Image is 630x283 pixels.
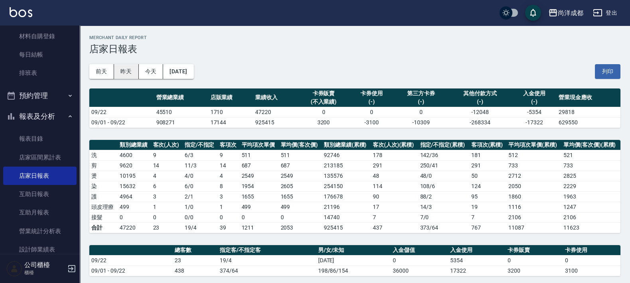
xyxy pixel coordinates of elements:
[218,181,239,191] td: 8
[558,8,583,18] div: 尚洋成都
[118,222,151,233] td: 47220
[418,202,469,212] td: 14 / 3
[253,88,298,107] th: 業績收入
[563,265,620,276] td: 3100
[118,140,151,150] th: 類別總業績
[218,265,316,276] td: 374/64
[151,181,183,191] td: 6
[469,181,507,191] td: 124
[561,171,620,181] td: 2825
[118,191,151,202] td: 4964
[118,150,151,160] td: 4600
[469,202,507,212] td: 19
[218,202,239,212] td: 1
[3,185,77,203] a: 互助日報表
[89,43,620,55] h3: 店家日報表
[371,191,418,202] td: 90
[118,171,151,181] td: 10195
[151,202,183,212] td: 1
[89,160,118,171] td: 剪
[371,222,418,233] td: 437
[394,107,448,117] td: 0
[506,265,563,276] td: 3200
[418,212,469,222] td: 7 / 0
[391,245,448,255] th: 入金儲值
[173,245,218,255] th: 總客數
[279,171,322,181] td: 2549
[506,160,561,171] td: 733
[240,150,279,160] td: 511
[349,107,394,117] td: 0
[279,222,322,233] td: 2053
[218,222,239,233] td: 39
[118,160,151,171] td: 9620
[183,191,218,202] td: 2 / 1
[3,167,77,185] a: 店家日報表
[240,191,279,202] td: 1655
[3,203,77,222] a: 互助月報表
[351,89,392,98] div: 卡券使用
[118,212,151,222] td: 0
[218,212,239,222] td: 0
[448,265,506,276] td: 17322
[448,255,506,265] td: 5354
[163,64,193,79] button: [DATE]
[24,269,65,276] p: 櫃檯
[590,6,620,20] button: 登出
[3,130,77,148] a: 報表目錄
[512,117,557,128] td: -17322
[561,222,620,233] td: 11623
[322,212,371,222] td: 14740
[89,265,173,276] td: 09/01 - 09/22
[561,181,620,191] td: 2229
[240,212,279,222] td: 0
[450,89,510,98] div: 其他付款方式
[6,261,22,277] img: Person
[154,117,209,128] td: 908271
[151,160,183,171] td: 14
[514,98,555,106] div: (-)
[218,140,239,150] th: 客項次
[371,160,418,171] td: 291
[469,222,507,233] td: 767
[173,265,218,276] td: 438
[563,255,620,265] td: 0
[183,181,218,191] td: 6 / 0
[151,171,183,181] td: 4
[151,150,183,160] td: 9
[89,117,154,128] td: 09/01 - 09/22
[218,191,239,202] td: 3
[3,85,77,106] button: 預約管理
[506,140,561,150] th: 平均項次單價(累積)
[371,181,418,191] td: 114
[595,64,620,79] button: 列印
[396,98,446,106] div: (-)
[183,150,218,160] td: 6 / 3
[209,107,253,117] td: 1710
[240,181,279,191] td: 1954
[450,98,510,106] div: (-)
[418,191,469,202] td: 88 / 2
[316,265,391,276] td: 198/86/154
[114,64,139,79] button: 昨天
[3,240,77,259] a: 設計師業績表
[300,98,347,106] div: (不入業績)
[506,212,561,222] td: 2106
[10,7,32,17] img: Logo
[89,107,154,117] td: 09/22
[279,212,322,222] td: 0
[151,191,183,202] td: 3
[151,140,183,150] th: 客次(人次)
[371,140,418,150] th: 客次(人次)(累積)
[298,107,349,117] td: 0
[525,5,541,21] button: save
[151,212,183,222] td: 0
[218,160,239,171] td: 14
[349,117,394,128] td: -3100
[209,88,253,107] th: 店販業績
[322,181,371,191] td: 254150
[469,140,507,150] th: 客項次(累積)
[469,212,507,222] td: 7
[557,88,620,107] th: 營業現金應收
[561,202,620,212] td: 1247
